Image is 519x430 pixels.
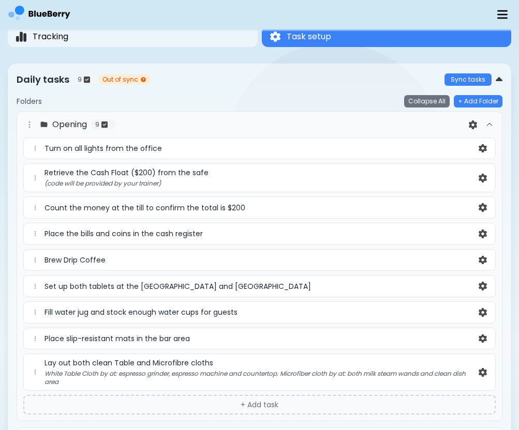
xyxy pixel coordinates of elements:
[45,255,106,265] span: Brew Drip Coffee
[45,144,162,153] span: Turn on all lights from the office
[479,334,487,343] img: settings
[287,30,331,43] span: Task setup
[45,308,238,317] span: Fill water jug and stock enough water cups for guests
[84,76,90,83] img: tasks
[479,256,487,265] img: settings
[101,121,108,128] img: tasks
[479,174,487,182] img: settings
[33,30,68,43] span: Tracking
[78,75,82,84] span: 9
[16,31,26,43] img: Tracking
[479,282,487,290] img: settings
[454,95,502,108] button: + Add Folder
[496,74,502,85] img: down chevron
[444,73,492,86] button: Sync tasks
[45,370,477,386] p: White Table Cloth by at: espresso grinder, espresso machine and countertop. Microfiber cloth by a...
[45,334,190,343] span: Place slip-resistant mats in the bar area
[45,179,477,188] p: (code will be provided by your trainer)
[45,358,213,367] span: Lay out both clean Table and Microfibre cloths
[270,32,280,42] img: Task setup
[479,229,487,238] img: settings
[479,368,487,377] img: settings
[479,144,487,153] img: settings
[497,9,508,21] img: hamburger
[45,282,311,291] span: Set up both tablets at the [GEOGRAPHIC_DATA] and [GEOGRAPHIC_DATA]
[95,120,99,129] span: 9
[404,95,450,108] button: Collapse All
[469,120,477,129] img: settings
[17,72,69,87] p: Daily tasks
[45,168,209,177] span: Retrieve the Cash Float ($200) from the safe
[479,308,487,317] img: settings
[23,395,496,414] button: + Add task
[52,118,87,131] h4: Opening
[98,74,151,85] button: Out of sync
[40,120,48,129] img: folder
[262,26,511,47] button: Task setupTask setup
[45,229,203,238] span: Place the bills and coins in the cash register
[17,97,42,106] h5: Folders
[8,26,257,47] button: TrackingTracking
[479,203,487,212] img: settings
[45,203,245,212] span: Count the money at the till to confirm the total is $200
